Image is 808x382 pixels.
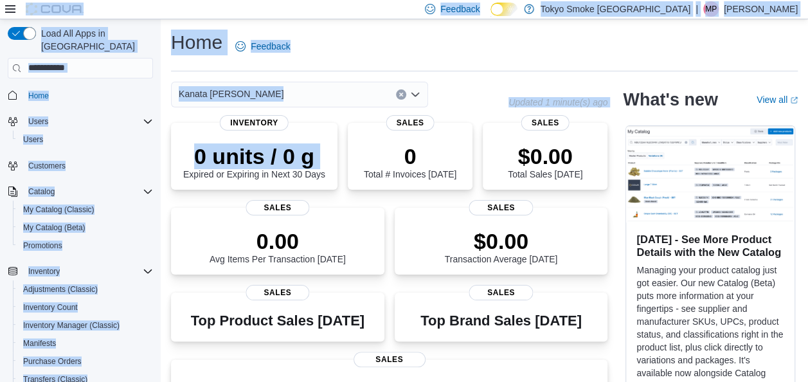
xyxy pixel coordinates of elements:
[508,143,582,179] div: Total Sales [DATE]
[440,3,480,15] span: Feedback
[445,228,558,254] p: $0.00
[3,262,158,280] button: Inventory
[28,116,48,127] span: Users
[23,284,98,295] span: Adjustments (Classic)
[246,200,309,215] span: Sales
[18,202,100,217] a: My Catalog (Classic)
[705,1,717,17] span: MP
[469,285,533,300] span: Sales
[183,143,325,169] p: 0 units / 0 g
[410,89,420,100] button: Open list of options
[508,143,582,169] p: $0.00
[23,184,153,199] span: Catalog
[13,131,158,149] button: Users
[13,298,158,316] button: Inventory Count
[220,115,289,131] span: Inventory
[18,354,87,369] a: Purchase Orders
[13,201,158,219] button: My Catalog (Classic)
[3,183,158,201] button: Catalog
[13,280,158,298] button: Adjustments (Classic)
[18,336,61,351] a: Manifests
[541,1,691,17] p: Tokyo Smoke [GEOGRAPHIC_DATA]
[757,95,798,105] a: View allExternal link
[28,161,66,171] span: Customers
[210,228,346,264] div: Avg Items Per Transaction [DATE]
[354,352,426,367] span: Sales
[28,266,60,277] span: Inventory
[23,223,85,233] span: My Catalog (Beta)
[445,228,558,264] div: Transaction Average [DATE]
[183,143,325,179] div: Expired or Expiring in Next 30 Days
[469,200,533,215] span: Sales
[18,336,153,351] span: Manifests
[13,352,158,370] button: Purchase Orders
[18,282,103,297] a: Adjustments (Classic)
[521,115,570,131] span: Sales
[13,316,158,334] button: Inventory Manager (Classic)
[28,186,55,197] span: Catalog
[23,114,153,129] span: Users
[508,97,607,107] p: Updated 1 minute(s) ago
[179,86,283,102] span: Kanata [PERSON_NAME]
[23,356,82,367] span: Purchase Orders
[364,143,456,169] p: 0
[790,96,798,104] svg: External link
[23,264,153,279] span: Inventory
[636,233,784,259] h3: [DATE] - See More Product Details with the New Catalog
[171,30,222,55] h1: Home
[13,334,158,352] button: Manifests
[23,338,56,349] span: Manifests
[3,86,158,105] button: Home
[18,220,91,235] a: My Catalog (Beta)
[623,89,717,110] h2: What's new
[23,264,65,279] button: Inventory
[3,156,158,175] button: Customers
[386,115,435,131] span: Sales
[703,1,719,17] div: Mark Patafie
[23,320,120,331] span: Inventory Manager (Classic)
[23,205,94,215] span: My Catalog (Classic)
[396,89,406,100] button: Clear input
[230,33,295,59] a: Feedback
[18,318,125,333] a: Inventory Manager (Classic)
[18,238,153,253] span: Promotions
[18,282,153,297] span: Adjustments (Classic)
[13,237,158,255] button: Promotions
[23,88,54,104] a: Home
[251,40,290,53] span: Feedback
[23,158,71,174] a: Customers
[23,158,153,174] span: Customers
[18,202,153,217] span: My Catalog (Classic)
[18,132,153,147] span: Users
[18,300,83,315] a: Inventory Count
[490,3,517,16] input: Dark Mode
[696,1,698,17] p: |
[18,238,67,253] a: Promotions
[23,87,153,104] span: Home
[420,313,582,329] h3: Top Brand Sales [DATE]
[18,220,153,235] span: My Catalog (Beta)
[13,219,158,237] button: My Catalog (Beta)
[18,132,48,147] a: Users
[724,1,798,17] p: [PERSON_NAME]
[23,134,43,145] span: Users
[364,143,456,179] div: Total # Invoices [DATE]
[28,91,49,101] span: Home
[246,285,309,300] span: Sales
[23,184,60,199] button: Catalog
[18,300,153,315] span: Inventory Count
[26,3,84,15] img: Cova
[210,228,346,254] p: 0.00
[36,27,153,53] span: Load All Apps in [GEOGRAPHIC_DATA]
[191,313,364,329] h3: Top Product Sales [DATE]
[23,241,62,251] span: Promotions
[23,302,78,313] span: Inventory Count
[3,113,158,131] button: Users
[18,354,153,369] span: Purchase Orders
[18,318,153,333] span: Inventory Manager (Classic)
[23,114,53,129] button: Users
